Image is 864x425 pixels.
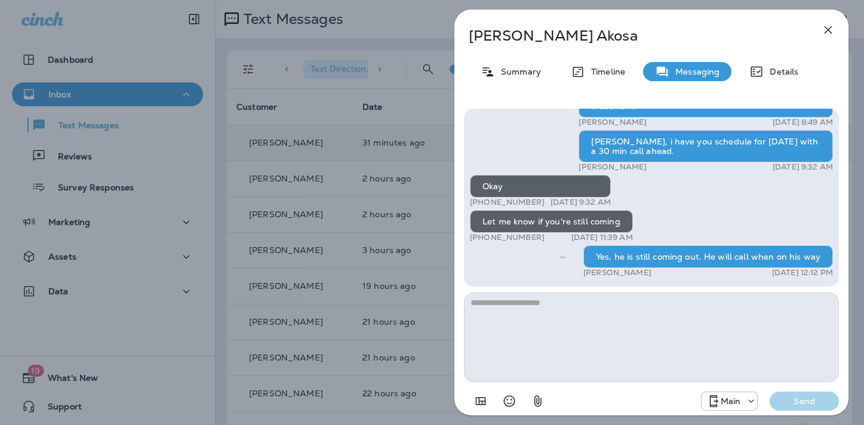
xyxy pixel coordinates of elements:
[497,389,521,413] button: Select an emoji
[764,67,798,76] p: Details
[470,210,633,233] div: Let me know if you're still coming
[579,130,833,162] div: [PERSON_NAME], i have you schedule for [DATE] with a 30 min call ahead.
[721,396,741,406] p: Main
[583,268,651,278] p: [PERSON_NAME]
[470,175,611,198] div: Okay
[702,394,758,408] div: +1 (817) 482-3792
[495,67,541,76] p: Summary
[470,198,545,207] p: [PHONE_NUMBER]
[469,389,493,413] button: Add in a premade template
[579,118,647,127] p: [PERSON_NAME]
[772,268,833,278] p: [DATE] 12:12 PM
[669,67,720,76] p: Messaging
[773,118,833,127] p: [DATE] 8:49 AM
[583,245,833,268] div: Yes, he is still coming out. He will call when on his way
[571,233,633,242] p: [DATE] 11:39 AM
[579,162,647,172] p: [PERSON_NAME]
[585,67,625,76] p: Timeline
[559,251,565,261] span: Sent
[551,198,611,207] p: [DATE] 9:32 AM
[469,27,795,44] p: [PERSON_NAME] Akosa
[470,233,545,242] p: [PHONE_NUMBER]
[773,162,833,172] p: [DATE] 9:32 AM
